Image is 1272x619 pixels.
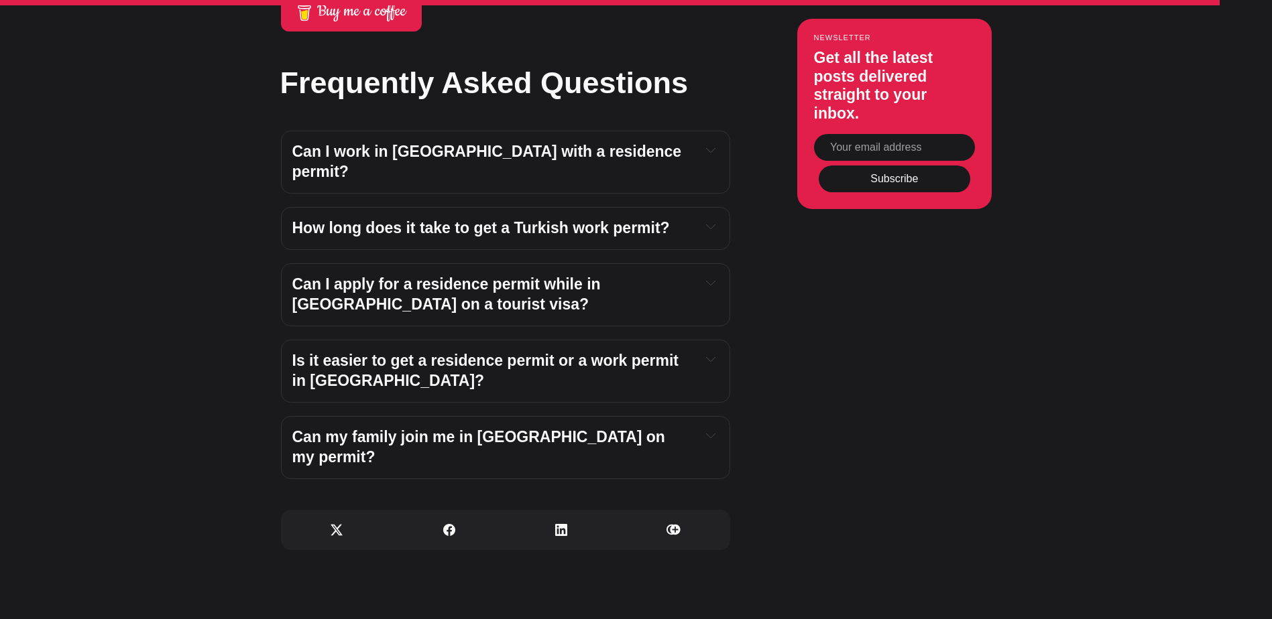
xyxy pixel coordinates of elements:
[814,33,975,42] small: Newsletter
[292,428,670,466] strong: Can my family join me in [GEOGRAPHIC_DATA] on my permit?
[506,510,618,550] a: Share on Linkedin
[814,134,975,161] input: Your email address
[292,219,670,236] strong: How long does it take to get a Turkish work permit?
[703,275,718,291] button: Expand toggle to read content
[393,510,506,550] a: Share on Facebook
[292,275,605,313] strong: Can I apply for a residence permit while in [GEOGRAPHIC_DATA] on a tourist visa?
[281,510,394,550] a: Share on X
[292,352,683,389] strong: Is it easier to get a residence permit or a work permit in [GEOGRAPHIC_DATA]?
[703,351,718,367] button: Expand toggle to read content
[814,49,975,123] h3: Get all the latest posts delivered straight to your inbox.
[703,218,718,234] button: Expand toggle to read content
[819,165,970,192] button: Subscribe
[280,62,730,104] h2: Frequently Asked Questions
[618,510,730,550] a: Copy link
[292,143,686,180] strong: Can I work in [GEOGRAPHIC_DATA] with a residence permit?
[703,142,718,158] button: Expand toggle to read content
[703,427,718,443] button: Expand toggle to read content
